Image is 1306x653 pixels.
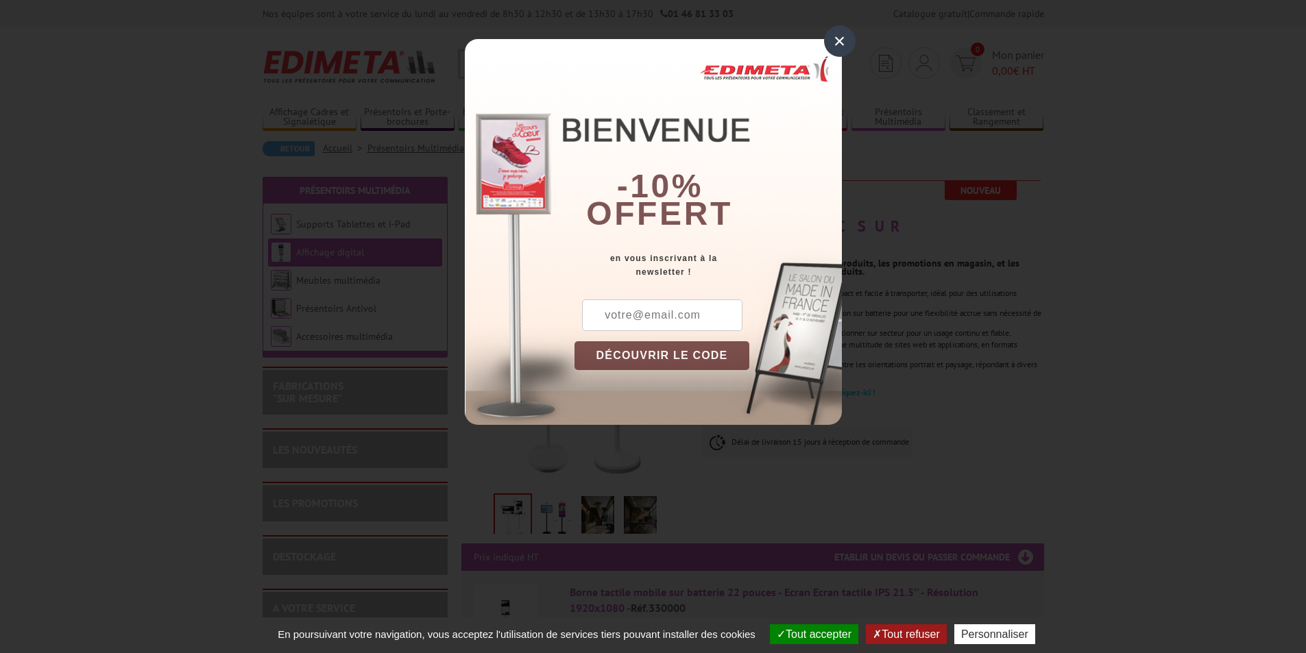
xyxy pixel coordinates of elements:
[824,25,856,57] div: ×
[582,299,742,331] input: votre@email.com
[954,624,1035,644] button: Personnaliser (fenêtre modale)
[866,624,946,644] button: Tout refuser
[575,341,750,370] button: DÉCOUVRIR LE CODE
[575,251,842,279] div: en vous inscrivant à la newsletter !
[617,168,703,204] b: -10%
[271,628,762,640] span: En poursuivant votre navigation, vous acceptez l'utilisation de services tiers pouvant installer ...
[586,195,733,232] font: offert
[770,624,858,644] button: Tout accepter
